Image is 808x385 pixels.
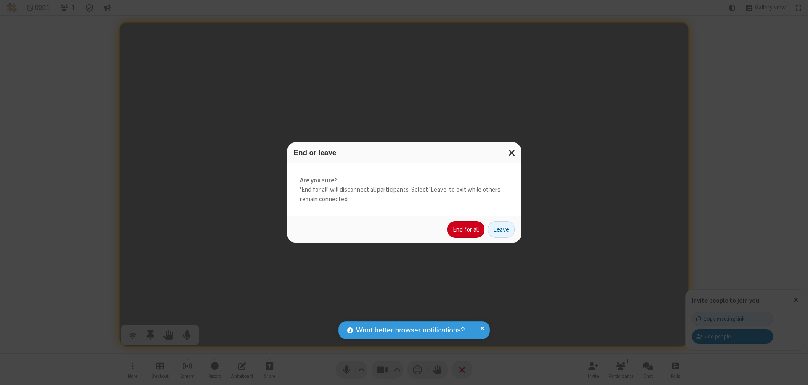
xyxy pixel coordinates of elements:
strong: Are you sure? [300,176,508,185]
button: End for all [447,221,484,238]
div: 'End for all' will disconnect all participants. Select 'Leave' to exit while others remain connec... [287,163,521,217]
button: Close modal [503,142,521,163]
button: Leave [488,221,515,238]
span: Want better browser notifications? [356,325,465,336]
h3: End or leave [294,149,515,157]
